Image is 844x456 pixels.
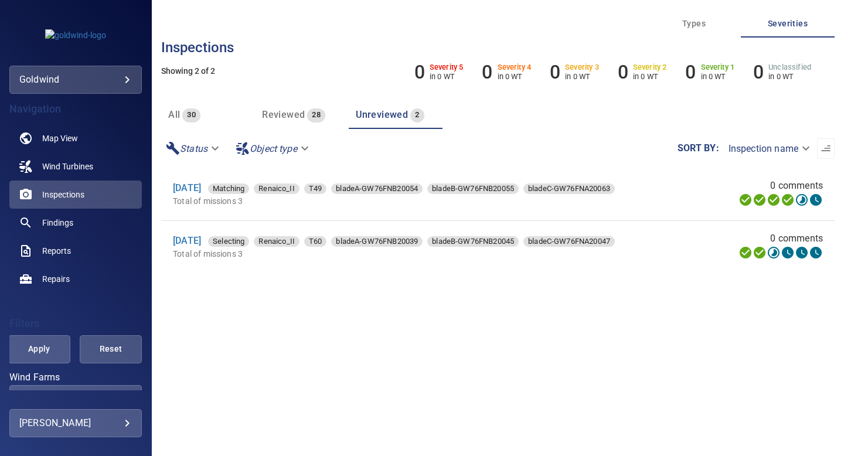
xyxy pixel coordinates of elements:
[173,182,201,193] a: [DATE]
[42,217,73,229] span: Findings
[618,61,667,83] li: Severity 2
[768,63,811,72] h6: Unclassified
[231,138,316,159] div: Object type
[9,265,142,293] a: repairs noActive
[208,183,249,195] span: Matching
[701,72,735,81] p: in 0 WT
[738,193,753,207] svg: Uploading 100%
[753,193,767,207] svg: Data Formatted 100%
[9,385,142,413] div: Wind Farms
[795,246,809,260] svg: Matching 0%
[9,152,142,181] a: windturbines noActive
[523,183,615,195] span: bladeC-GW76FNA20063
[685,61,734,83] li: Severity 1
[767,193,781,207] svg: Selecting 100%
[685,61,696,83] h6: 0
[430,72,464,81] p: in 0 WT
[173,235,201,246] a: [DATE]
[42,189,84,200] span: Inspections
[173,248,678,260] p: Total of missions 3
[19,414,132,433] div: [PERSON_NAME]
[208,236,249,247] span: Selecting
[9,66,142,94] div: goldwind
[42,273,70,285] span: Repairs
[42,132,78,144] span: Map View
[208,183,249,194] div: Matching
[753,61,811,83] li: Severity Unclassified
[331,236,423,247] span: bladeA-GW76FNB20039
[250,143,297,154] em: Object type
[633,72,667,81] p: in 0 WT
[701,63,735,72] h6: Severity 1
[304,183,326,195] span: T49
[781,246,795,260] svg: ML Processing 0%
[427,183,519,195] span: bladeB-GW76FNB20055
[161,138,226,159] div: Status
[9,209,142,237] a: findings noActive
[565,72,599,81] p: in 0 WT
[427,236,519,247] span: bladeB-GW76FNB20045
[768,72,811,81] p: in 0 WT
[410,108,424,122] span: 2
[482,61,492,83] h6: 0
[42,245,71,257] span: Reports
[42,161,93,172] span: Wind Turbines
[168,109,180,120] span: All
[9,124,142,152] a: map noActive
[565,63,599,72] h6: Severity 3
[173,195,678,207] p: Total of missions 3
[356,109,408,120] span: Unreviewed
[9,181,142,209] a: inspections active
[262,109,305,120] span: Reviewed
[254,236,300,247] span: Renaico_II
[748,16,828,31] span: Severities
[19,70,132,89] div: goldwind
[307,108,325,122] span: 28
[498,63,532,72] h6: Severity 4
[753,61,764,83] h6: 0
[427,183,519,194] div: bladeB-GW76FNB20055
[767,246,781,260] svg: Selecting 15%
[523,183,615,194] div: bladeC-GW76FNA20063
[795,193,809,207] svg: Matching 30%
[770,179,823,193] span: 0 comments
[817,138,835,159] button: Sort list from oldest to newest
[498,72,532,81] p: in 0 WT
[482,61,531,83] li: Severity 4
[161,40,835,55] h3: Inspections
[618,61,628,83] h6: 0
[45,29,106,41] img: goldwind-logo
[9,237,142,265] a: reports noActive
[809,193,823,207] svg: Classification 0%
[550,61,599,83] li: Severity 3
[8,335,70,363] button: Apply
[304,183,326,194] div: T49
[182,108,200,122] span: 30
[331,183,423,194] div: bladeA-GW76FNB20054
[80,335,142,363] button: Reset
[331,183,423,195] span: bladeA-GW76FNB20054
[9,373,142,382] label: Wind Farms
[738,246,753,260] svg: Uploading 100%
[9,103,142,115] h4: Navigation
[719,138,817,159] div: Inspection name
[304,236,326,247] span: T60
[430,63,464,72] h6: Severity 5
[9,318,142,329] h4: Filters
[523,236,615,247] span: bladeC-GW76FNA20047
[180,143,207,154] em: Status
[254,183,300,194] div: Renaico_II
[94,342,127,356] span: Reset
[770,232,823,246] span: 0 comments
[781,193,795,207] svg: ML Processing 100%
[654,16,734,31] span: Types
[809,246,823,260] svg: Classification 0%
[633,63,667,72] h6: Severity 2
[550,61,560,83] h6: 0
